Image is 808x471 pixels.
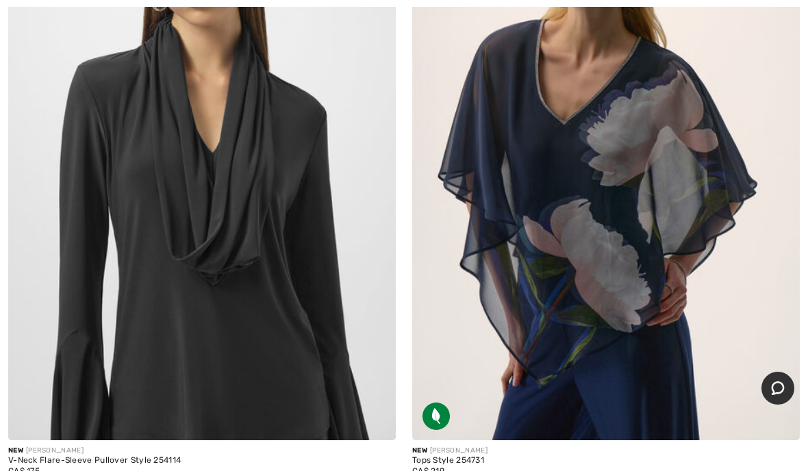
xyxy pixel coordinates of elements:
[412,446,427,455] span: New
[422,403,450,430] img: Sustainable Fabric
[761,372,794,406] iframe: Opens a widget where you can chat to one of our agents
[8,456,396,466] div: V-Neck Flare-Sleeve Pullover Style 254114
[8,446,23,455] span: New
[412,456,800,466] div: Tops Style 254731
[412,446,800,456] div: [PERSON_NAME]
[8,446,396,456] div: [PERSON_NAME]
